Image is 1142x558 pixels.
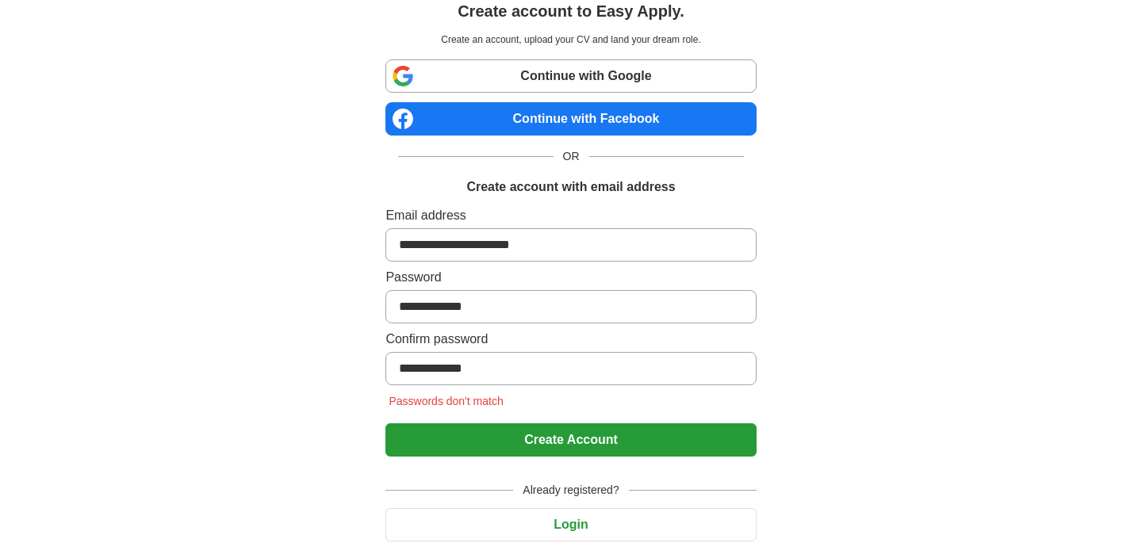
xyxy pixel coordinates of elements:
span: Already registered? [513,482,628,499]
a: Continue with Facebook [385,102,756,136]
h1: Create account with email address [466,178,675,197]
label: Confirm password [385,330,756,349]
label: Password [385,268,756,287]
button: Create Account [385,423,756,457]
a: Login [385,518,756,531]
button: Login [385,508,756,541]
p: Create an account, upload your CV and land your dream role. [389,32,753,47]
span: OR [554,148,589,165]
a: Continue with Google [385,59,756,93]
label: Email address [385,206,756,225]
span: Passwords don't match [385,395,506,407]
